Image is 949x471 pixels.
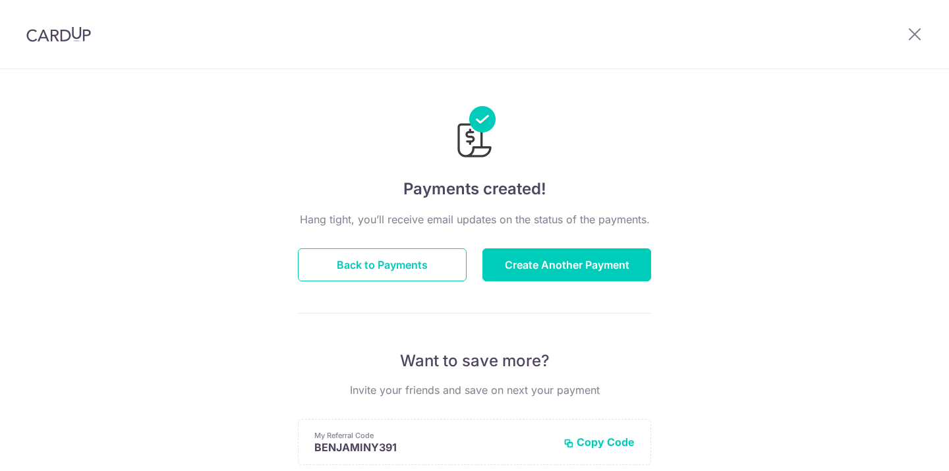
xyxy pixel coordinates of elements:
img: CardUp [26,26,91,42]
p: Hang tight, you’ll receive email updates on the status of the payments. [298,211,651,227]
p: Want to save more? [298,350,651,372]
img: Payments [453,106,496,161]
h4: Payments created! [298,177,651,201]
p: My Referral Code [314,430,553,441]
button: Copy Code [563,435,635,449]
button: Create Another Payment [482,248,651,281]
button: Back to Payments [298,248,467,281]
p: BENJAMINY391 [314,441,553,454]
p: Invite your friends and save on next your payment [298,382,651,398]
